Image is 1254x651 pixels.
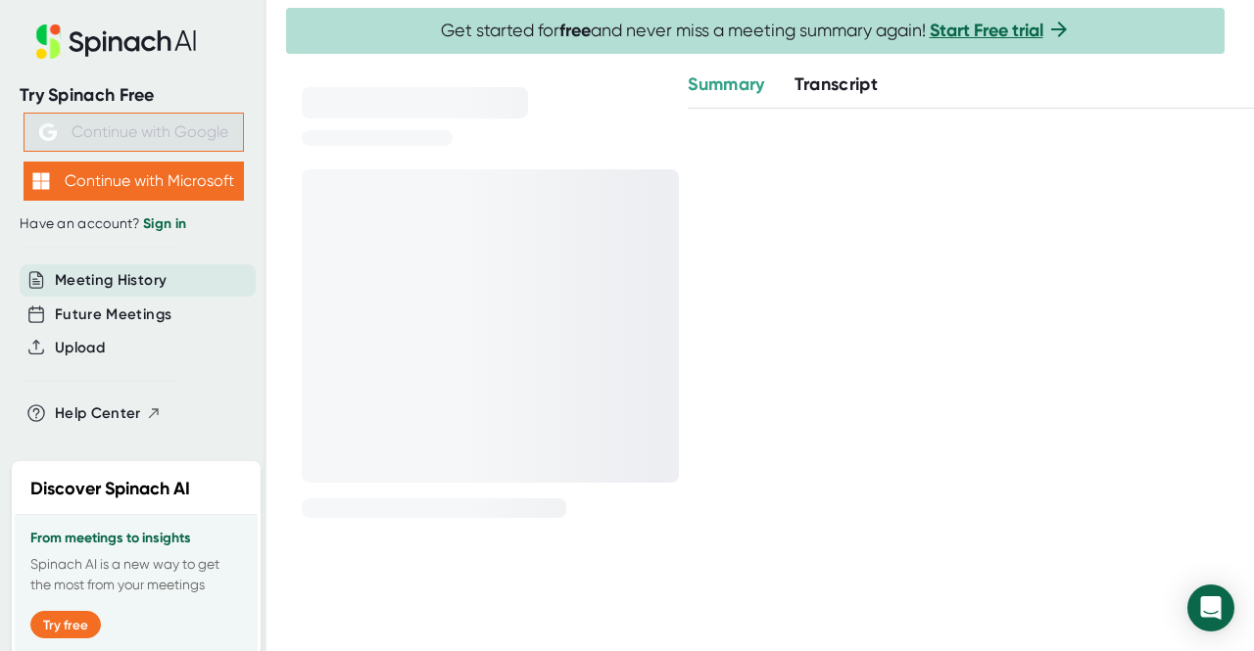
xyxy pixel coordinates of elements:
[55,303,171,326] button: Future Meetings
[24,113,244,152] button: Continue with Google
[55,337,105,359] button: Upload
[441,20,1071,42] span: Get started for and never miss a meeting summary again!
[20,215,247,233] div: Have an account?
[30,531,242,546] h3: From meetings to insights
[39,123,57,141] img: Aehbyd4JwY73AAAAAElFTkSuQmCC
[55,402,141,425] span: Help Center
[55,402,162,425] button: Help Center
[30,476,190,502] h2: Discover Spinach AI
[55,269,167,292] button: Meeting History
[930,20,1043,41] a: Start Free trial
[30,554,242,595] p: Spinach AI is a new way to get the most from your meetings
[143,215,186,232] a: Sign in
[1187,584,1234,631] div: Open Intercom Messenger
[30,611,101,638] button: Try free
[559,20,591,41] b: free
[24,162,244,201] button: Continue with Microsoft
[688,73,764,95] span: Summary
[795,73,879,95] span: Transcript
[688,71,764,98] button: Summary
[20,84,247,107] div: Try Spinach Free
[795,71,879,98] button: Transcript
